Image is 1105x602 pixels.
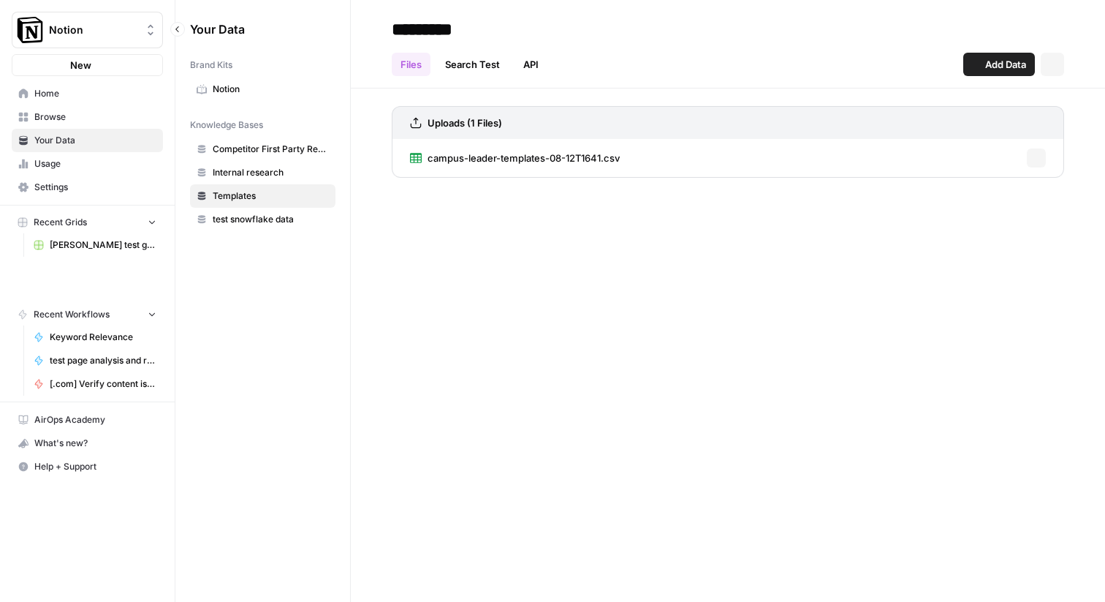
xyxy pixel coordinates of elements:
[12,432,163,455] button: What's new?
[190,118,263,132] span: Knowledge Bases
[27,326,163,349] a: Keyword Relevance
[34,134,156,147] span: Your Data
[12,152,163,176] a: Usage
[70,58,91,72] span: New
[12,105,163,129] a: Browse
[27,372,163,396] a: [.com] Verify content is discoverable / indexed
[213,189,329,203] span: Templates
[410,107,502,139] a: Uploads (1 Files)
[12,211,163,233] button: Recent Grids
[34,308,110,321] span: Recent Workflows
[514,53,547,76] a: API
[190,161,335,184] a: Internal research
[12,176,163,199] a: Settings
[34,110,156,124] span: Browse
[12,408,163,432] a: AirOps Academy
[12,82,163,105] a: Home
[190,138,335,161] a: Competitor First Party Research
[190,184,335,208] a: Templates
[49,23,137,37] span: Notion
[34,413,156,426] span: AirOps Academy
[190,20,318,38] span: Your Data
[34,181,156,194] span: Settings
[12,432,162,454] div: What's new?
[213,213,329,226] span: test snowflake data
[410,139,620,177] a: campus-leader-templates-08-12T1641.csv
[213,166,329,179] span: Internal research
[12,129,163,152] a: Your Data
[50,331,156,344] span: Keyword Relevance
[190,78,335,101] a: Notion
[392,53,430,76] a: Files
[34,87,156,100] span: Home
[34,157,156,170] span: Usage
[213,143,329,156] span: Competitor First Party Research
[17,17,43,43] img: Notion Logo
[27,349,163,372] a: test page analysis and recommendations
[34,216,87,229] span: Recent Grids
[428,151,620,165] span: campus-leader-templates-08-12T1641.csv
[12,54,163,76] button: New
[190,208,335,231] a: test snowflake data
[213,83,329,96] span: Notion
[50,238,156,252] span: [PERSON_NAME] test grid
[12,455,163,478] button: Help + Support
[50,377,156,391] span: [.com] Verify content is discoverable / indexed
[27,233,163,257] a: [PERSON_NAME] test grid
[12,304,163,326] button: Recent Workflows
[985,57,1026,72] span: Add Data
[428,116,502,130] h3: Uploads (1 Files)
[12,12,163,48] button: Workspace: Notion
[34,460,156,473] span: Help + Support
[436,53,509,76] a: Search Test
[963,53,1035,76] button: Add Data
[50,354,156,367] span: test page analysis and recommendations
[190,59,232,72] span: Brand Kits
